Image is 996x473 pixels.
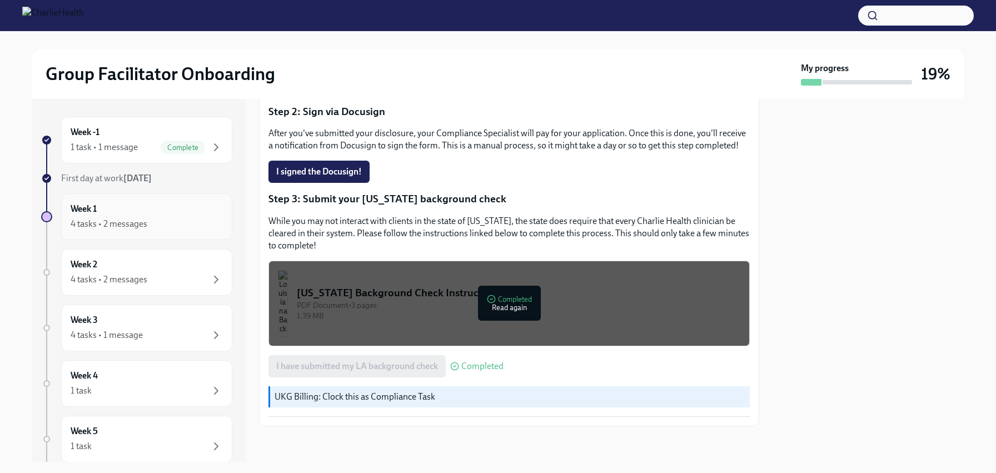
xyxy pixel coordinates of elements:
[71,218,147,230] div: 4 tasks • 2 messages
[71,273,147,286] div: 4 tasks • 2 messages
[297,311,740,321] div: 1.39 MB
[275,391,745,403] p: UKG Billing: Clock this as Compliance Task
[268,104,750,119] p: Step 2: Sign via Docusign
[161,143,205,152] span: Complete
[461,362,504,371] span: Completed
[71,203,97,215] h6: Week 1
[22,7,84,24] img: CharlieHealth
[297,300,740,311] div: PDF Document • 3 pages
[71,385,92,397] div: 1 task
[71,258,97,271] h6: Week 2
[297,286,740,300] div: [US_STATE] Background Check Instructions
[278,270,288,337] img: Louisiana Background Check Instructions
[41,360,232,407] a: Week 41 task
[801,62,849,74] strong: My progress
[71,314,98,326] h6: Week 3
[268,215,750,252] p: While you may not interact with clients in the state of [US_STATE], the state does require that e...
[41,305,232,351] a: Week 34 tasks • 1 message
[71,440,92,452] div: 1 task
[276,166,362,177] span: I signed the Docusign!
[71,329,143,341] div: 4 tasks • 1 message
[71,126,99,138] h6: Week -1
[41,117,232,163] a: Week -11 task • 1 messageComplete
[61,173,152,183] span: First day at work
[268,192,750,206] p: Step 3: Submit your [US_STATE] background check
[268,261,750,346] button: [US_STATE] Background Check InstructionsPDF Document•3 pages1.39 MBCompletedRead again
[46,63,275,85] h2: Group Facilitator Onboarding
[41,249,232,296] a: Week 24 tasks • 2 messages
[268,127,750,152] p: After you've submitted your disclosure, your Compliance Specialist will pay for your application....
[71,141,138,153] div: 1 task • 1 message
[41,172,232,185] a: First day at work[DATE]
[921,64,950,84] h3: 19%
[123,173,152,183] strong: [DATE]
[41,416,232,462] a: Week 51 task
[268,161,370,183] button: I signed the Docusign!
[71,370,98,382] h6: Week 4
[41,193,232,240] a: Week 14 tasks • 2 messages
[71,425,98,437] h6: Week 5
